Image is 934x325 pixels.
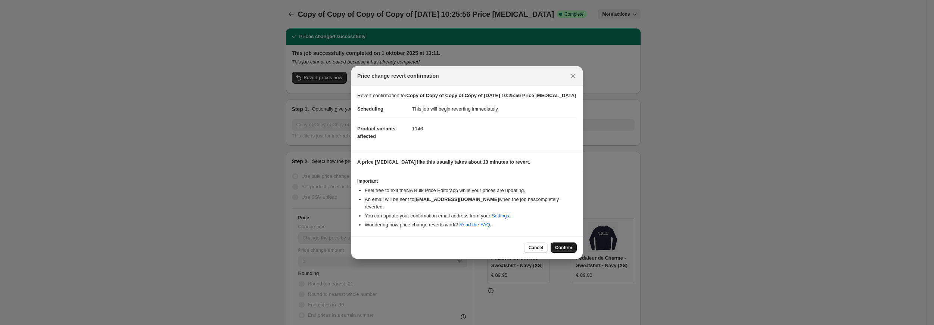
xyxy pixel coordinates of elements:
button: Cancel [524,242,548,253]
li: Wondering how price change reverts work? . [365,221,577,229]
a: Read the FAQ [459,222,490,227]
a: Settings [492,213,509,219]
b: Copy of Copy of Copy of Copy of [DATE] 10:25:56 Price [MEDICAL_DATA] [407,93,576,98]
button: Close [568,71,578,81]
p: Revert confirmation for [357,92,577,99]
dd: 1146 [412,119,577,139]
li: You can update your confirmation email address from your . [365,212,577,220]
span: Cancel [529,245,543,251]
span: Scheduling [357,106,383,112]
span: Confirm [555,245,572,251]
b: [EMAIL_ADDRESS][DOMAIN_NAME] [414,196,499,202]
li: Feel free to exit the NA Bulk Price Editor app while your prices are updating. [365,187,577,194]
dd: This job will begin reverting immediately. [412,99,577,119]
button: Confirm [551,242,577,253]
span: Price change revert confirmation [357,72,439,80]
li: An email will be sent to when the job has completely reverted . [365,196,577,211]
h3: Important [357,178,577,184]
span: Product variants affected [357,126,396,139]
b: A price [MEDICAL_DATA] like this usually takes about 13 minutes to revert. [357,159,530,165]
